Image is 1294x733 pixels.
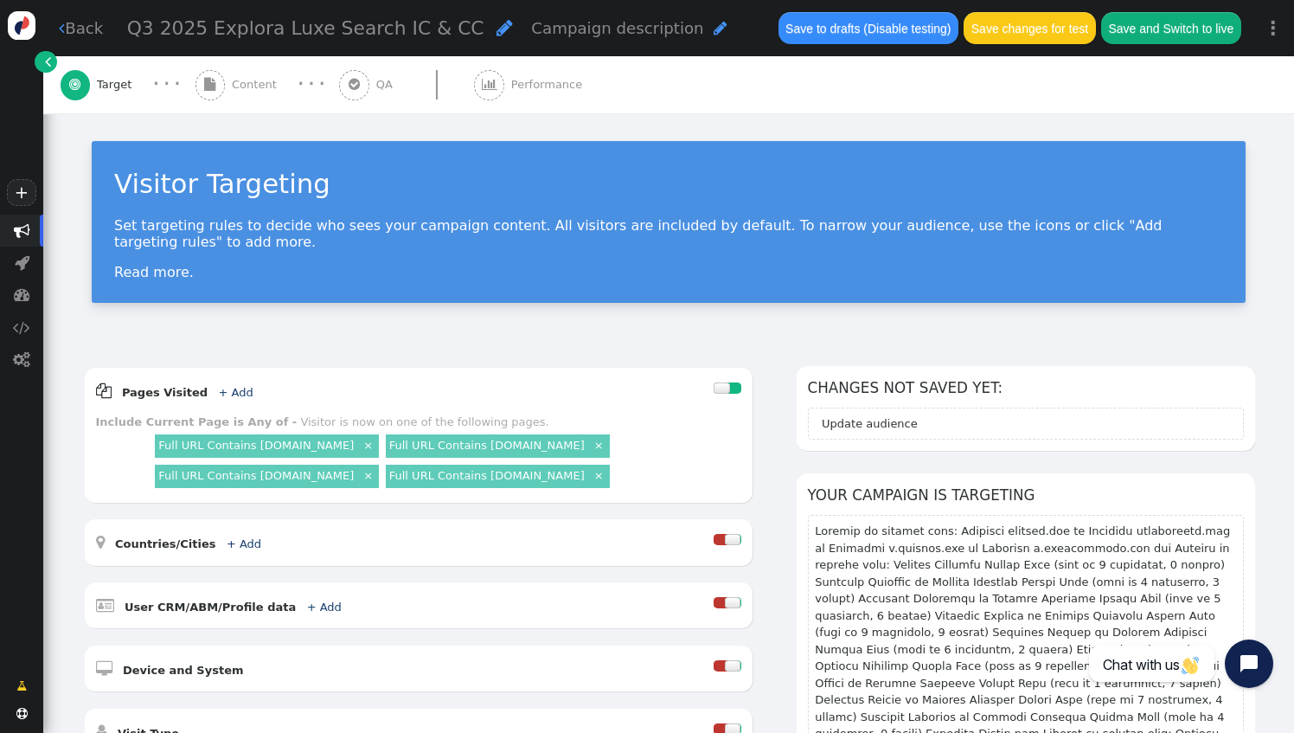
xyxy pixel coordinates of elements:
span: Content [232,76,284,93]
a: + Add [307,601,342,614]
a: Full URL Contains [DOMAIN_NAME] [389,469,585,482]
div: Visitor is now on one of the following pages. [300,415,548,428]
a: × [592,467,606,482]
a: Full URL Contains [DOMAIN_NAME] [158,469,354,482]
b: Pages Visited [122,386,208,399]
div: · · · [153,74,180,95]
a: Full URL Contains [DOMAIN_NAME] [389,439,585,452]
div: · · · [298,74,324,95]
span:  [45,53,51,70]
span:  [96,597,114,614]
span:  [96,660,112,677]
span:  [714,20,727,36]
a:  User CRM/ABM/Profile data + Add [96,601,368,614]
button: Save changes for test [964,12,1095,43]
span:  [16,708,28,719]
span:  [13,351,30,368]
a: Back [59,16,103,40]
b: Countries/Cities [115,537,216,550]
p: Set targeting rules to decide who sees your campaign content. All visitors are included by defaul... [114,217,1223,250]
h6: Your campaign is targeting [808,485,1244,506]
span:  [96,534,105,550]
button: Save to drafts (Disable testing) [778,12,958,43]
span:  [15,254,29,271]
span:  [13,319,30,336]
img: logo-icon.svg [8,11,36,40]
a:  [35,51,56,73]
b: User CRM/ABM/Profile data [125,601,296,614]
span:  [349,78,360,91]
b: Include Current Page is Any of - [96,415,298,428]
span: Performance [511,76,589,93]
a: × [361,437,375,452]
a:  Performance [474,56,618,113]
span:  [14,222,30,239]
a:  QA [339,56,474,113]
a: × [592,437,606,452]
a:  Content · · · [195,56,340,113]
span:  [16,678,27,695]
a:  Pages Visited + Add [96,386,279,399]
a:  [5,672,38,701]
b: Device and System [123,664,244,677]
span:  [482,78,497,91]
a:  Countries/Cities + Add [96,537,288,550]
span:  [59,20,65,36]
span:  [96,383,112,399]
a: + [7,179,36,206]
span:  [14,286,30,303]
h6: Changes not saved yet: [808,377,1244,399]
a: + Add [218,386,253,399]
span:  [69,78,80,91]
a: Read more. [114,264,194,280]
a: + Add [227,537,261,550]
span: Target [97,76,138,93]
button: Save and Switch to live [1101,12,1241,43]
a: ⋮ [1252,3,1294,54]
span: QA [376,76,400,93]
a:  Target · · · [61,56,195,113]
span:  [496,18,513,37]
a: × [361,467,375,482]
a: Full URL Contains [DOMAIN_NAME] [158,439,354,452]
span:  [204,78,215,91]
a:  Device and System [96,664,270,677]
span: Q3 2025 Explora Luxe Search IC & CC [127,17,484,39]
span: Campaign description [531,19,703,37]
div: Update audience [822,415,918,433]
div: Visitor Targeting [114,164,1223,203]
